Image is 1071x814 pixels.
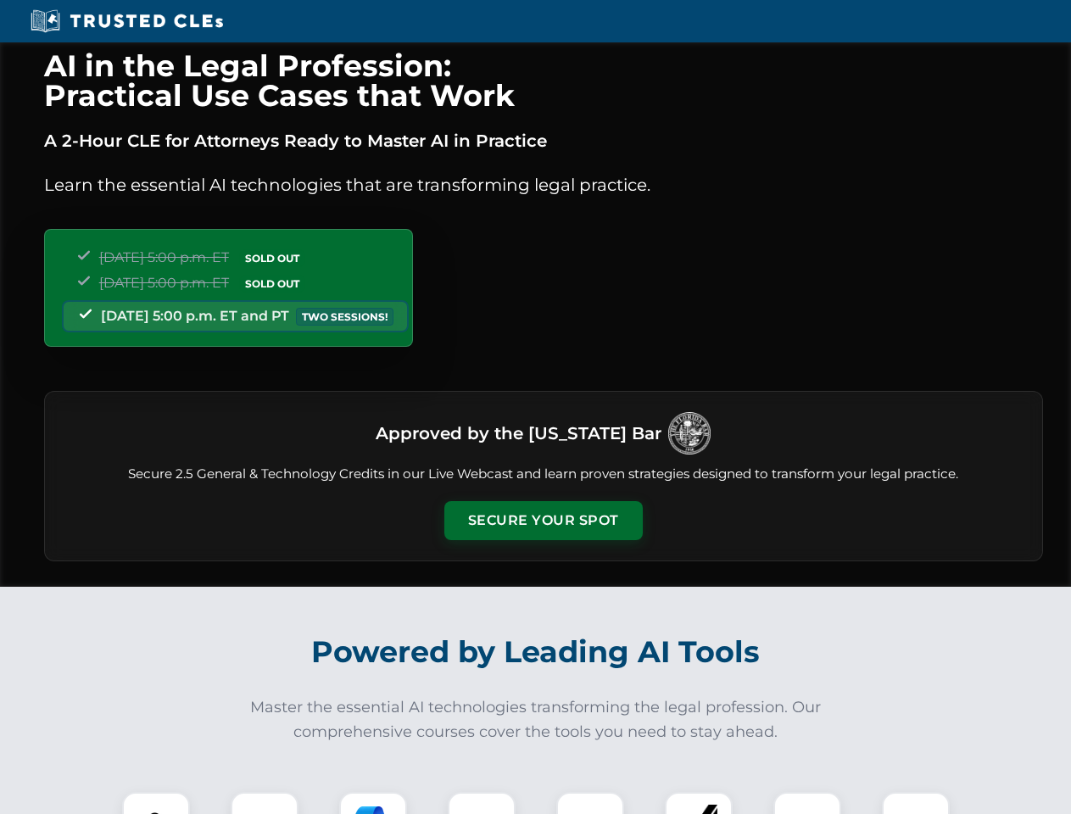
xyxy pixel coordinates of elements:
p: Master the essential AI technologies transforming the legal profession. Our comprehensive courses... [239,695,833,744]
p: Learn the essential AI technologies that are transforming legal practice. [44,171,1043,198]
img: Trusted CLEs [25,8,228,34]
button: Secure Your Spot [444,501,643,540]
img: Logo [668,412,711,454]
h1: AI in the Legal Profession: Practical Use Cases that Work [44,51,1043,110]
span: SOLD OUT [239,249,305,267]
h2: Powered by Leading AI Tools [66,622,1006,682]
span: SOLD OUT [239,275,305,293]
p: A 2-Hour CLE for Attorneys Ready to Master AI in Practice [44,127,1043,154]
p: Secure 2.5 General & Technology Credits in our Live Webcast and learn proven strategies designed ... [65,465,1022,484]
span: [DATE] 5:00 p.m. ET [99,275,229,291]
span: [DATE] 5:00 p.m. ET [99,249,229,265]
h3: Approved by the [US_STATE] Bar [376,418,661,449]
